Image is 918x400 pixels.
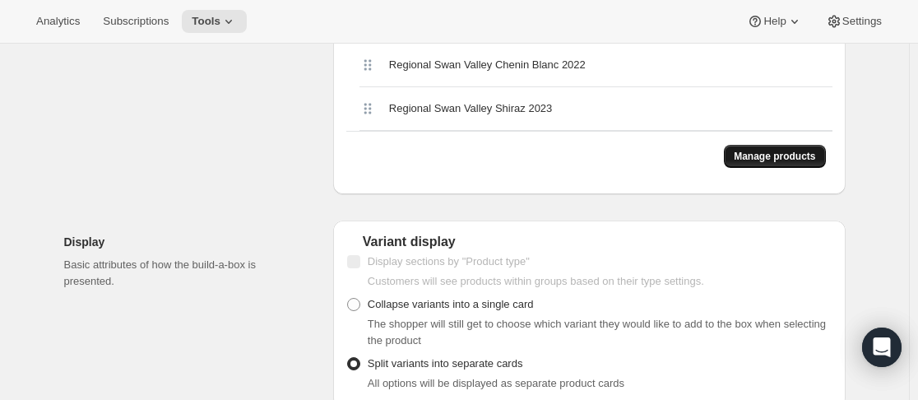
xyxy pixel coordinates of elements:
[368,357,523,370] span: Split variants into separate cards
[862,328,902,367] div: Open Intercom Messenger
[182,10,247,33] button: Tools
[368,318,826,347] span: The shopper will still get to choose which variant they would like to add to the box when selecti...
[724,145,825,168] button: Manage products
[368,377,624,389] span: All options will be displayed as separate product cards
[737,10,812,33] button: Help
[64,257,307,290] p: Basic attributes of how the build-a-box is presented.
[64,234,307,250] h2: Display
[192,15,220,28] span: Tools
[368,255,530,267] span: Display sections by "Product type"
[816,10,892,33] button: Settings
[763,15,786,28] span: Help
[734,150,815,163] span: Manage products
[36,15,80,28] span: Analytics
[103,15,169,28] span: Subscriptions
[842,15,882,28] span: Settings
[346,234,832,250] div: Variant display
[26,10,90,33] button: Analytics
[368,298,534,310] span: Collapse variants into a single card
[389,57,586,73] span: Regional Swan Valley Chenin Blanc 2022
[389,100,553,117] span: Regional Swan Valley Shiraz 2023
[368,275,704,287] span: Customers will see products within groups based on their type settings.
[93,10,178,33] button: Subscriptions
